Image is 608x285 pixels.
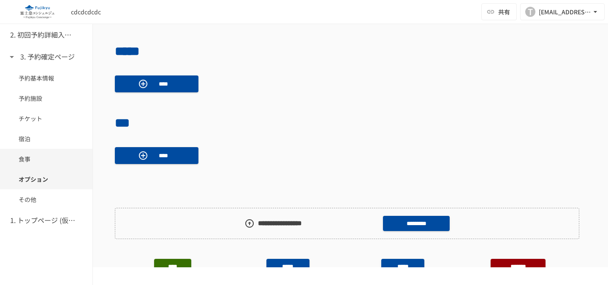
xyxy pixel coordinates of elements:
span: 宿泊 [19,134,74,143]
h6: 1. トップページ (仮予約一覧) [10,215,78,226]
img: eQeGXtYPV2fEKIA3pizDiVdzO5gJTl2ahLbsPaD2E4R [10,5,64,19]
div: [EMAIL_ADDRESS][DOMAIN_NAME] [539,7,591,17]
span: 予約施設 [19,94,74,103]
span: オプション [19,175,74,184]
span: チケット [19,114,74,123]
div: cdcdcdcdc [71,8,101,16]
button: 共有 [481,3,517,20]
span: 共有 [498,7,510,16]
button: T[EMAIL_ADDRESS][DOMAIN_NAME] [520,3,605,20]
h6: 2. 初回予約詳細入力ページ [10,30,78,40]
span: 予約基本情報 [19,73,74,83]
h6: 3. 予約確定ページ [20,51,75,62]
span: 食事 [19,154,74,164]
div: T [525,7,535,17]
span: その他 [19,195,74,204]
